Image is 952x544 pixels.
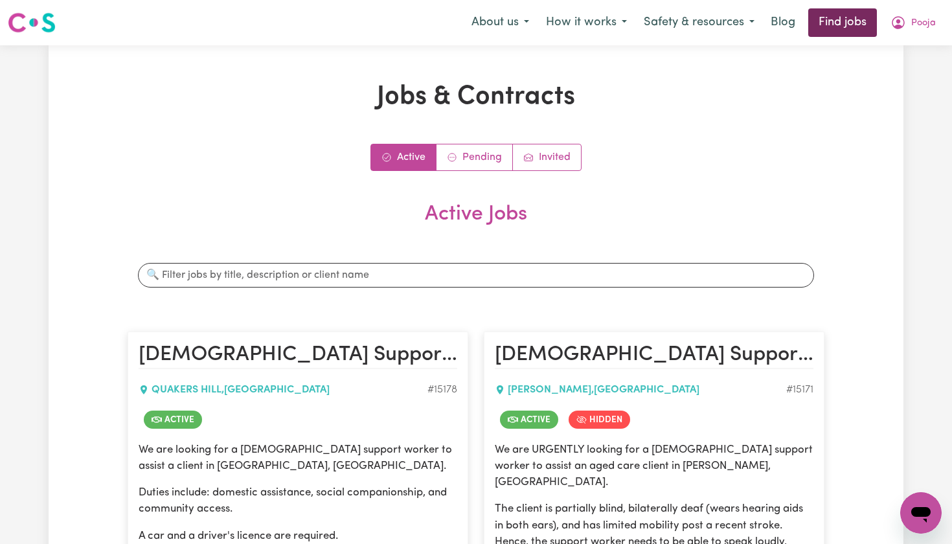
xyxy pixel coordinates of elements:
[139,442,457,474] p: We are looking for a [DEMOGRAPHIC_DATA] support worker to assist a client in [GEOGRAPHIC_DATA], [...
[500,411,558,429] span: Job is active
[8,8,56,38] a: Careseekers logo
[128,82,824,113] h1: Jobs & Contracts
[8,11,56,34] img: Careseekers logo
[495,442,813,491] p: We are URGENTLY looking for a [DEMOGRAPHIC_DATA] support worker to assist an aged care client in ...
[635,9,763,36] button: Safety & resources
[808,8,877,37] a: Find jobs
[139,528,457,544] p: A car and a driver's licence are required.
[786,382,813,398] div: Job ID #15171
[763,8,803,37] a: Blog
[144,411,202,429] span: Job is active
[538,9,635,36] button: How it works
[436,144,513,170] a: Contracts pending review
[139,382,427,398] div: QUAKERS HILL , [GEOGRAPHIC_DATA]
[128,202,824,247] h2: Active Jobs
[900,492,942,534] iframe: Button to launch messaging window
[139,343,457,368] h2: Female Support Worker Needed In Quakers Hill, NSW
[138,263,814,288] input: 🔍 Filter jobs by title, description or client name
[427,382,457,398] div: Job ID #15178
[882,9,944,36] button: My Account
[463,9,538,36] button: About us
[371,144,436,170] a: Active jobs
[513,144,581,170] a: Job invitations
[139,484,457,517] p: Duties include: domestic assistance, social companionship, and community access.
[911,16,936,30] span: Pooja
[495,343,813,368] h2: Female Support Worker Needed In Russell Lea, NSW
[495,382,786,398] div: [PERSON_NAME] , [GEOGRAPHIC_DATA]
[569,411,630,429] span: Job is hidden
